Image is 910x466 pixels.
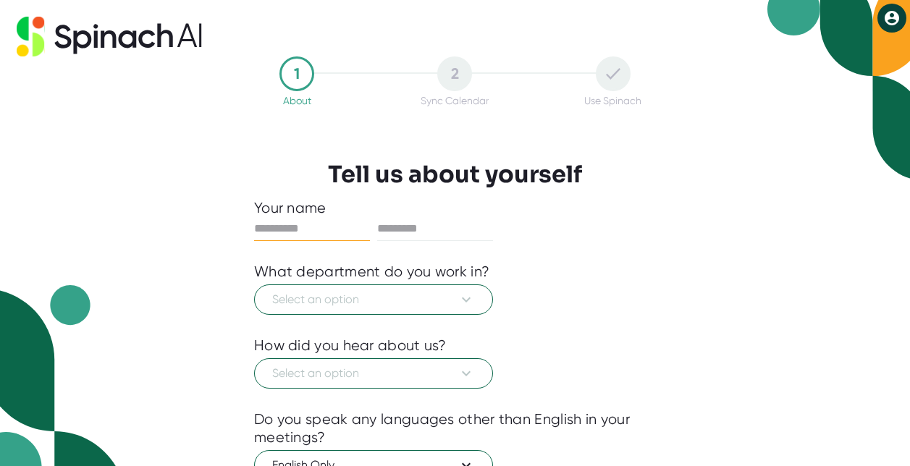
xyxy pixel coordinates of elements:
div: How did you hear about us? [254,336,447,355]
span: Select an option [272,291,475,308]
iframe: Intercom live chat [861,417,896,452]
span: Select an option [272,365,475,382]
div: 2 [437,56,472,91]
div: About [283,95,311,106]
button: Select an option [254,284,493,315]
div: Do you speak any languages other than English in your meetings? [254,410,656,446]
div: Use Spinach [584,95,641,106]
div: Sync Calendar [421,95,489,106]
div: 1 [279,56,314,91]
div: Your name [254,199,656,217]
button: Select an option [254,358,493,389]
h3: Tell us about yourself [328,161,582,188]
div: What department do you work in? [254,263,489,281]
